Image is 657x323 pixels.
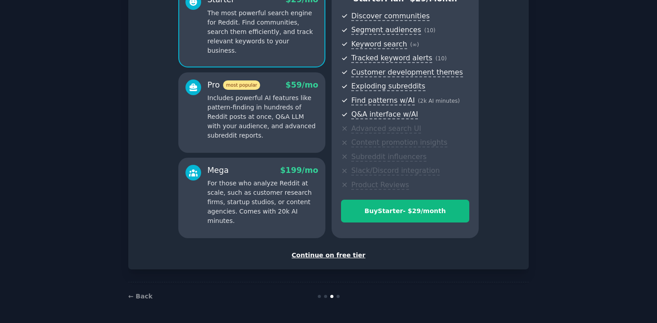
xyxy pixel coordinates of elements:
span: ( ∞ ) [410,42,419,48]
span: Advanced search UI [351,124,421,134]
a: ← Back [128,293,152,300]
div: Buy Starter - $ 29 /month [341,206,469,216]
span: Slack/Discord integration [351,166,440,176]
span: Q&A interface w/AI [351,110,418,119]
p: For those who analyze Reddit at scale, such as customer research firms, startup studios, or conte... [207,179,318,226]
span: ( 10 ) [424,27,435,34]
span: Subreddit influencers [351,152,426,162]
span: Segment audiences [351,25,421,35]
button: BuyStarter- $29/month [341,200,469,222]
span: most popular [223,80,261,90]
p: Includes powerful AI features like pattern-finding in hundreds of Reddit posts at once, Q&A LLM w... [207,93,318,140]
span: Content promotion insights [351,138,447,147]
span: Exploding subreddits [351,82,425,91]
div: Pro [207,80,260,91]
span: ( 10 ) [435,55,446,62]
span: Discover communities [351,12,430,21]
span: Find patterns w/AI [351,96,415,105]
span: Product Reviews [351,180,409,190]
span: ( 2k AI minutes ) [418,98,460,104]
span: Customer development themes [351,68,463,77]
p: The most powerful search engine for Reddit. Find communities, search them efficiently, and track ... [207,8,318,55]
span: Tracked keyword alerts [351,54,432,63]
div: Continue on free tier [138,251,519,260]
span: $ 199 /mo [280,166,318,175]
span: $ 59 /mo [286,80,318,89]
div: Mega [207,165,229,176]
span: Keyword search [351,40,407,49]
